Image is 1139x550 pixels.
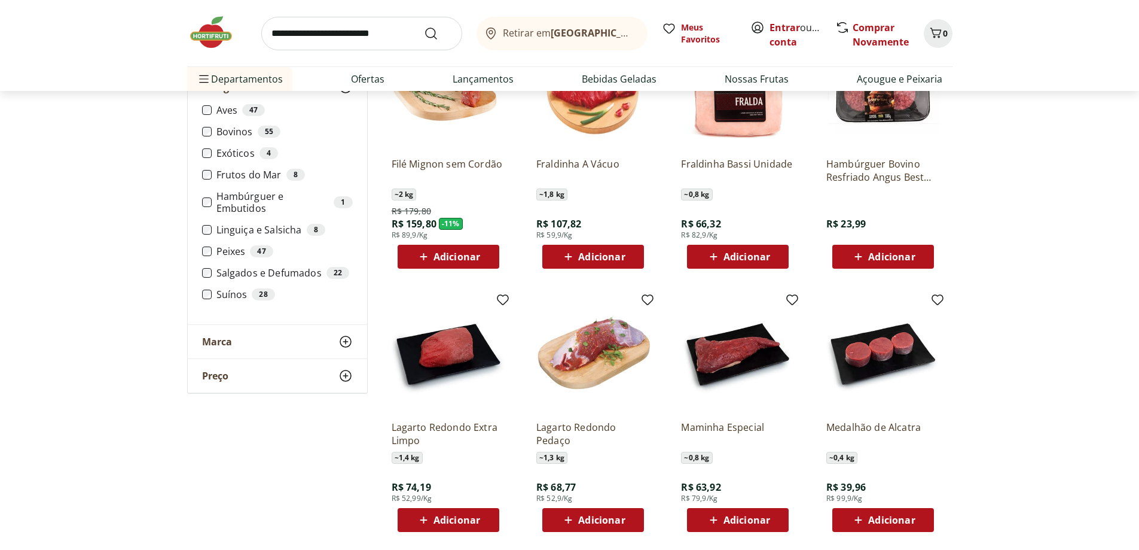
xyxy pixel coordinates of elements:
[216,267,353,279] label: Salgados e Defumados
[216,169,353,181] label: Frutos do Mar
[723,515,770,525] span: Adicionar
[250,245,273,257] div: 47
[392,481,431,494] span: R$ 74,19
[578,252,625,262] span: Adicionar
[857,72,942,86] a: Açougue e Peixaria
[536,481,576,494] span: R$ 68,77
[202,336,232,348] span: Marca
[536,421,650,447] a: Lagarto Redondo Pedaço
[188,359,367,393] button: Preço
[392,230,428,240] span: R$ 89,9/Kg
[662,22,736,45] a: Meus Favoritos
[826,217,866,230] span: R$ 23,99
[536,452,567,464] span: ~ 1,3 kg
[392,452,423,464] span: ~ 1,4 kg
[832,245,934,269] button: Adicionar
[924,19,952,48] button: Carrinho
[826,452,857,464] span: ~ 0,4 kg
[202,370,228,382] span: Preço
[681,421,795,447] a: Maminha Especial
[392,297,505,411] img: Lagarto Redondo Extra Limpo
[392,494,432,503] span: R$ 52,99/Kg
[392,34,505,148] img: Filé Mignon sem Cordão
[398,245,499,269] button: Adicionar
[536,230,573,240] span: R$ 59,9/Kg
[826,34,940,148] img: Hambúrguer Bovino Resfriado Angus Best Beef 300g
[551,26,752,39] b: [GEOGRAPHIC_DATA]/[GEOGRAPHIC_DATA]
[351,72,384,86] a: Ofertas
[826,421,940,447] a: Medalhão de Alcatra
[216,104,353,116] label: Aves
[216,147,353,159] label: Exóticos
[188,104,367,324] div: Categoria
[536,297,650,411] img: Lagarto Redondo Pedaço
[681,452,712,464] span: ~ 0,8 kg
[943,28,948,39] span: 0
[216,190,353,214] label: Hambúrguer e Embutidos
[769,21,800,34] a: Entrar
[536,494,573,503] span: R$ 52,9/Kg
[681,157,795,184] a: Fraldinha Bassi Unidade
[242,104,265,116] div: 47
[326,267,349,279] div: 22
[392,217,436,230] span: R$ 159,80
[578,515,625,525] span: Adicionar
[582,72,656,86] a: Bebidas Geladas
[392,205,431,217] span: R$ 179,80
[307,224,325,236] div: 8
[826,494,863,503] span: R$ 99,9/Kg
[769,20,823,49] span: ou
[681,481,720,494] span: R$ 63,92
[542,245,644,269] button: Adicionar
[687,508,789,532] button: Adicionar
[536,157,650,184] a: Fraldinha A Vácuo
[392,157,505,184] a: Filé Mignon sem Cordão
[188,325,367,358] button: Marca
[187,14,247,50] img: Hortifruti
[769,21,835,48] a: Criar conta
[398,508,499,532] button: Adicionar
[681,297,795,411] img: Maminha Especial
[536,34,650,148] img: Fraldinha A Vácuo
[723,252,770,262] span: Adicionar
[216,126,353,138] label: Bovinos
[681,217,720,230] span: R$ 66,32
[433,515,480,525] span: Adicionar
[681,189,712,200] span: ~ 0,8 kg
[868,515,915,525] span: Adicionar
[392,421,505,447] a: Lagarto Redondo Extra Limpo
[832,508,934,532] button: Adicionar
[681,230,717,240] span: R$ 82,9/Kg
[252,288,274,300] div: 28
[868,252,915,262] span: Adicionar
[503,28,635,38] span: Retirar em
[725,72,789,86] a: Nossas Frutas
[216,245,353,257] label: Peixes
[681,494,717,503] span: R$ 79,9/Kg
[826,157,940,184] a: Hambúrguer Bovino Resfriado Angus Best Beef 300g
[681,34,795,148] img: Fraldinha Bassi Unidade
[687,245,789,269] button: Adicionar
[261,17,462,50] input: search
[216,224,353,236] label: Linguiça e Salsicha
[826,297,940,411] img: Medalhão de Alcatra
[334,196,352,208] div: 1
[681,22,736,45] span: Meus Favoritos
[853,21,909,48] a: Comprar Novamente
[392,189,417,200] span: ~ 2 kg
[542,508,644,532] button: Adicionar
[259,147,278,159] div: 4
[286,169,305,181] div: 8
[536,217,581,230] span: R$ 107,82
[477,17,648,50] button: Retirar em[GEOGRAPHIC_DATA]/[GEOGRAPHIC_DATA]
[424,26,453,41] button: Submit Search
[439,218,463,230] span: - 11 %
[453,72,514,86] a: Lançamentos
